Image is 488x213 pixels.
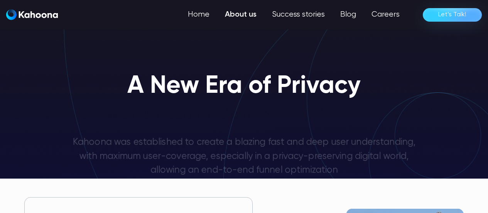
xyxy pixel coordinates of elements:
[127,73,361,100] h1: A New Era of Privacy
[180,7,217,22] a: Home
[71,135,417,177] p: Kahoona was established to create a blazing fast and deep user understanding, with maximum user-c...
[423,8,482,22] a: Let’s Talk!
[364,7,407,22] a: Careers
[333,7,364,22] a: Blog
[6,9,58,20] a: home
[217,7,264,22] a: About us
[6,9,58,20] img: Kahoona logo white
[438,9,466,21] div: Let’s Talk!
[264,7,333,22] a: Success stories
